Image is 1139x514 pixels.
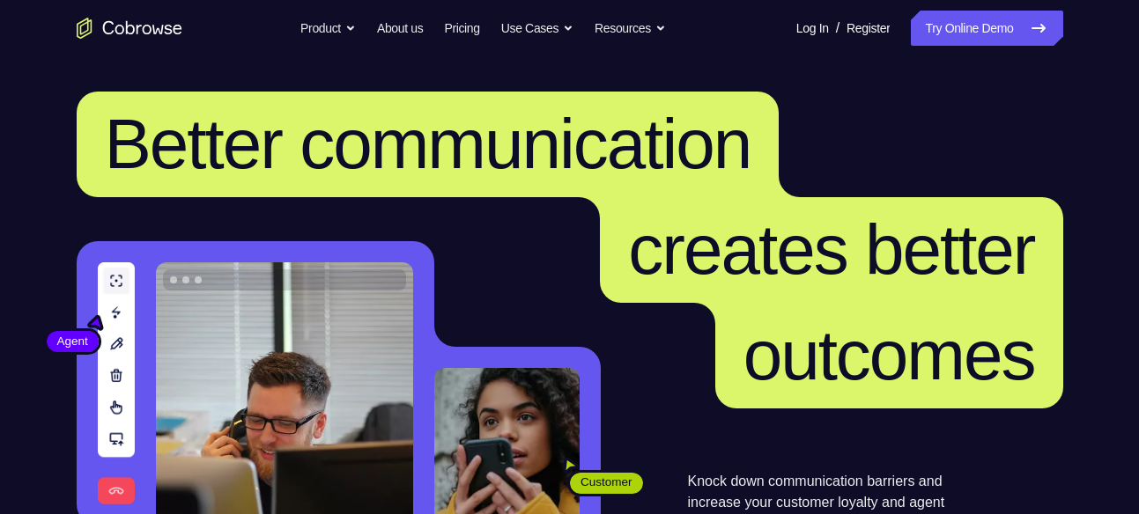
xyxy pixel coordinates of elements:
[911,11,1062,46] a: Try Online Demo
[444,11,479,46] a: Pricing
[77,18,182,39] a: Go to the home page
[847,11,890,46] a: Register
[628,210,1034,289] span: creates better
[595,11,666,46] button: Resources
[105,105,751,183] span: Better communication
[300,11,356,46] button: Product
[796,11,829,46] a: Log In
[501,11,573,46] button: Use Cases
[743,316,1035,394] span: outcomes
[377,11,423,46] a: About us
[836,18,839,39] span: /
